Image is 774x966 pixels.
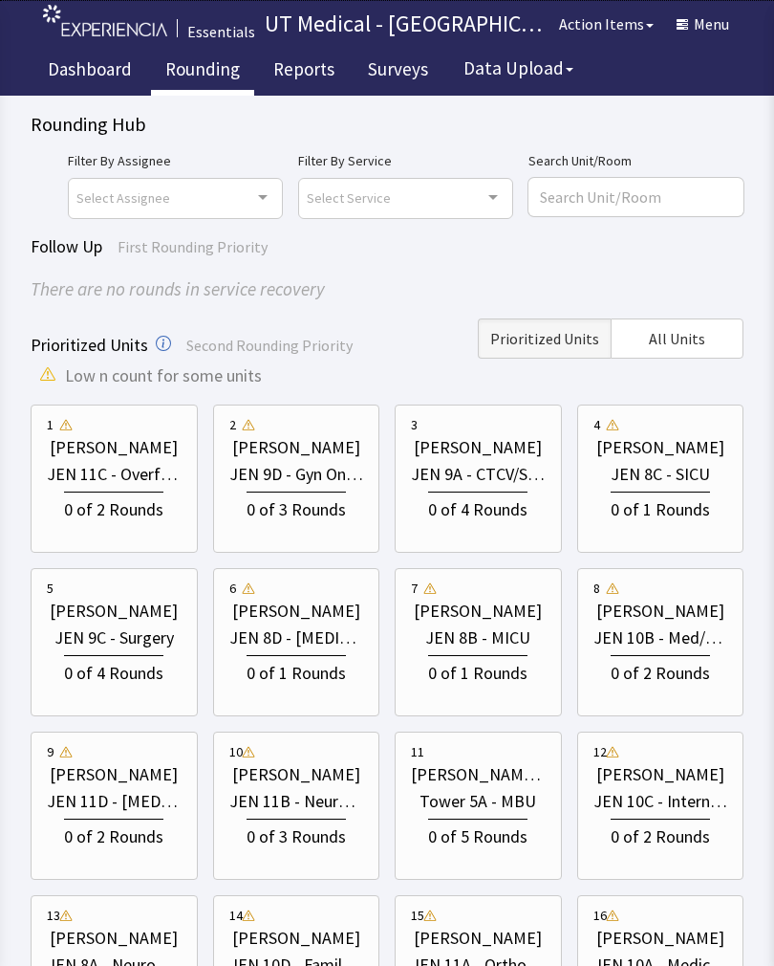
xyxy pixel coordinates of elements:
[47,415,54,434] div: 1
[247,819,346,850] div: 0 of 3 Rounds
[54,625,174,651] div: JEN 9C - Surgery
[229,742,243,761] div: 10
[259,48,349,96] a: Reports
[428,655,527,687] div: 0 of 1 Rounds
[229,579,236,598] div: 6
[232,761,360,788] div: [PERSON_NAME]
[428,492,527,523] div: 0 of 4 Rounds
[414,434,542,461] div: [PERSON_NAME]
[31,233,743,260] div: Follow Up
[411,415,418,434] div: 3
[596,925,724,952] div: [PERSON_NAME]
[411,761,546,788] div: [PERSON_NAME] Towers
[31,334,148,356] span: Prioritized Units
[229,415,236,434] div: 2
[68,149,283,172] label: Filter By Assignee
[611,461,710,488] div: JEN 8C - SICU
[47,742,54,761] div: 9
[232,434,360,461] div: [PERSON_NAME]
[307,187,391,209] span: Select Service
[490,327,599,350] span: Prioritized Units
[229,625,364,651] div: JEN 8D - [MEDICAL_DATA]
[151,48,254,96] a: Rounding
[43,5,167,36] img: experiencia_logo.png
[665,5,741,43] button: Menu
[596,434,724,461] div: [PERSON_NAME]
[47,461,182,488] div: JEN 11C - Overflow
[414,598,542,625] div: [PERSON_NAME]
[611,819,710,850] div: 0 of 2 Rounds
[649,327,705,350] span: All Units
[50,598,178,625] div: [PERSON_NAME]
[65,362,262,389] span: Low n count for some units
[411,742,424,761] div: 11
[414,925,542,952] div: [PERSON_NAME]
[452,51,585,86] button: Data Upload
[611,655,710,687] div: 0 of 2 Rounds
[265,9,548,39] p: UT Medical - [GEOGRAPHIC_DATA][US_STATE]
[76,187,170,209] span: Select Assignee
[33,48,146,96] a: Dashboard
[50,925,178,952] div: [PERSON_NAME]
[47,579,54,598] div: 5
[428,819,527,850] div: 0 of 5 Rounds
[64,819,163,850] div: 0 of 2 Rounds
[593,788,728,815] div: JEN 10C - Internal Med
[611,318,743,359] button: All Units
[232,925,360,952] div: [PERSON_NAME]
[528,178,743,216] input: Search Unit/Room
[478,318,611,359] button: Prioritized Units
[419,788,536,815] div: Tower 5A - MBU
[247,492,346,523] div: 0 of 3 Rounds
[593,742,607,761] div: 12
[593,415,600,434] div: 4
[64,655,163,687] div: 0 of 4 Rounds
[596,598,724,625] div: [PERSON_NAME]
[229,461,364,488] div: JEN 9D - Gyn Onco/Transplant
[50,434,178,461] div: [PERSON_NAME]
[247,655,346,687] div: 0 of 1 Rounds
[611,492,710,523] div: 0 of 1 Rounds
[593,625,728,651] div: JEN 10B - Med/Nephrology
[596,761,724,788] div: [PERSON_NAME]
[593,579,600,598] div: 8
[411,906,424,925] div: 15
[528,149,743,172] label: Search Unit/Room
[229,906,243,925] div: 14
[31,111,743,138] div: Rounding Hub
[47,906,60,925] div: 13
[186,336,353,355] span: Second Rounding Priority
[354,48,442,96] a: Surveys
[187,20,255,43] div: Essentials
[31,275,743,303] div: There are no rounds in service recovery
[548,5,665,43] button: Action Items
[47,788,182,815] div: JEN 11D - [MEDICAL_DATA]
[229,788,364,815] div: JEN 11B - Neuro/Neuro Surg
[118,237,268,256] span: First Rounding Priority
[232,598,360,625] div: [PERSON_NAME]
[64,492,163,523] div: 0 of 2 Rounds
[593,906,607,925] div: 16
[50,761,178,788] div: [PERSON_NAME]
[425,625,530,651] div: JEN 8B - MICU
[298,149,513,172] label: Filter By Service
[411,579,418,598] div: 7
[411,461,546,488] div: JEN 9A - CTCV/Surg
